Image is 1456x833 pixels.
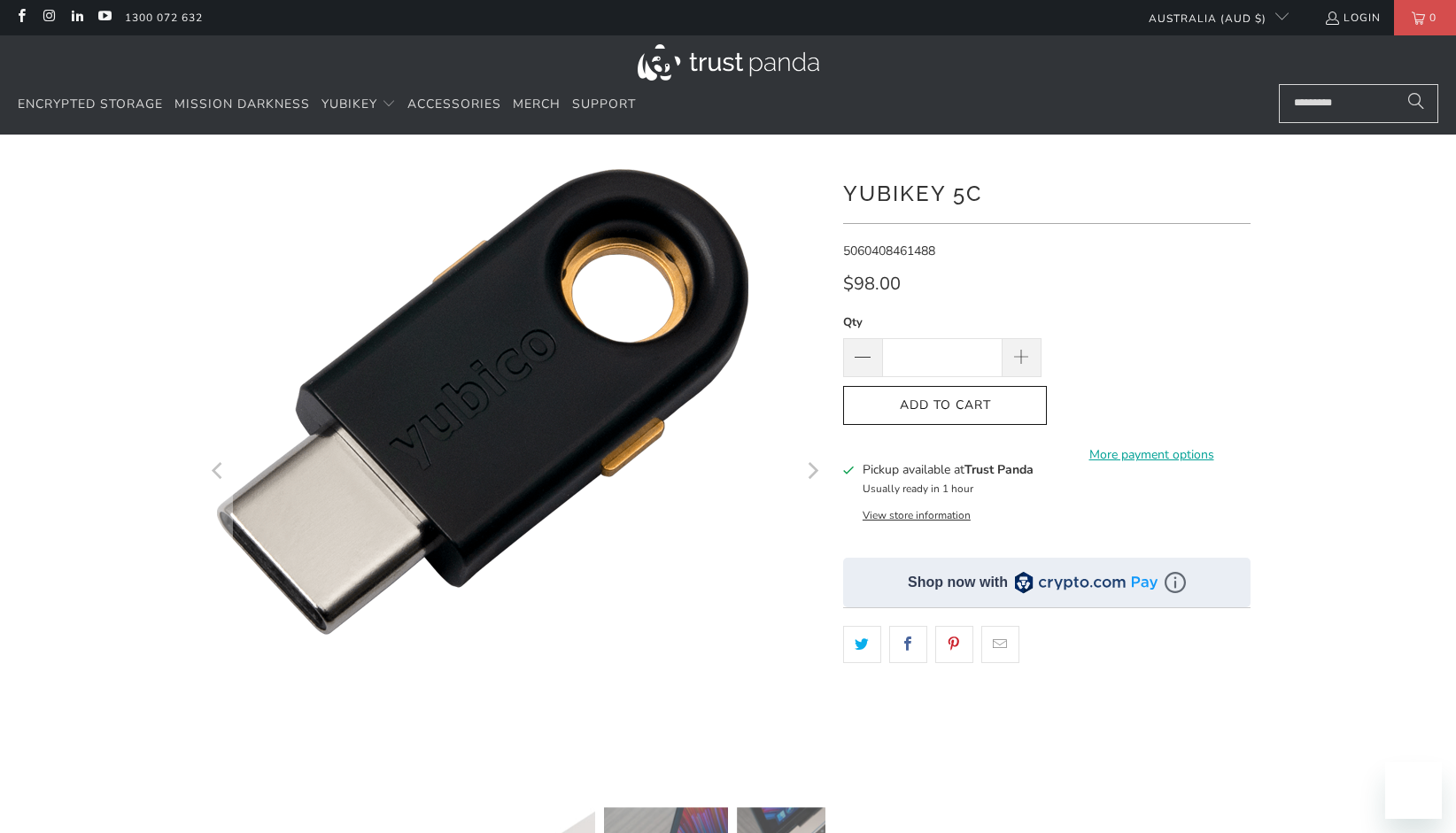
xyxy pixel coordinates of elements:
[981,626,1019,663] a: Email this to a friend
[843,272,901,296] span: $98.00
[513,84,561,126] a: Merch
[862,398,1028,413] span: Add to Cart
[174,96,310,112] span: Mission Darkness
[843,386,1047,426] button: Add to Cart
[513,96,561,112] span: Merch
[18,84,636,126] nav: Translation missing: en.navigation.header.main_nav
[97,11,112,25] a: Trust Panda Australia on YouTube
[18,96,163,112] span: Encrypted Storage
[1385,762,1442,819] iframe: Button to launch messaging window
[863,508,971,522] button: View store information
[638,44,819,81] img: Trust Panda Australia
[125,8,203,27] a: 1300 072 632
[1052,445,1251,465] a: More payment options
[13,11,28,25] a: Trust Panda Australia on Facebook
[174,84,310,126] a: Mission Darkness
[69,11,84,25] a: Trust Panda Australia on LinkedIn
[407,96,501,112] span: Accessories
[908,573,1008,592] div: Shop now with
[843,243,935,259] span: 5060408461488
[935,626,973,663] a: Share this on Pinterest
[843,312,1042,332] label: Qty
[407,84,501,126] a: Accessories
[41,11,56,25] a: Trust Panda Australia on Instagram
[889,626,927,663] a: Share this on Facebook
[863,482,973,496] small: Usually ready in 1 hour
[321,96,377,112] span: YubiKey
[321,84,396,126] summary: YubiKey
[572,96,636,112] span: Support
[798,161,826,781] button: Next
[1394,84,1438,123] button: Search
[572,84,636,126] a: Support
[964,461,1034,478] b: Trust Panda
[843,174,1251,210] h1: YubiKey 5C
[1324,8,1381,27] a: Login
[863,460,1034,479] h3: Pickup available at
[205,161,233,781] button: Previous
[843,626,881,663] a: Share this on Twitter
[18,84,163,126] a: Encrypted Storage
[205,161,825,781] a: YubiKey 5C - Trust Panda
[1279,84,1438,123] input: Search...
